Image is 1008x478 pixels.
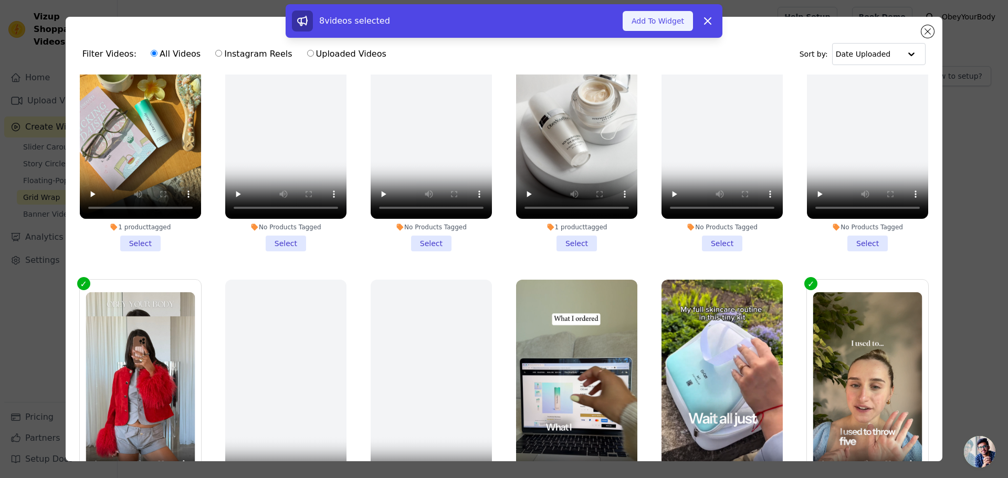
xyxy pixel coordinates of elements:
[807,223,928,231] div: No Products Tagged
[28,61,37,69] img: tab_domain_overview_orange.svg
[80,223,201,231] div: 1 product tagged
[116,62,177,69] div: Keywords by Traffic
[17,27,25,36] img: website_grey.svg
[623,11,693,31] button: Add To Widget
[40,62,94,69] div: Domain Overview
[215,47,292,61] label: Instagram Reels
[964,436,995,468] div: Open chat
[319,16,390,26] span: 8 videos selected
[225,223,346,231] div: No Products Tagged
[661,223,783,231] div: No Products Tagged
[104,61,113,69] img: tab_keywords_by_traffic_grey.svg
[516,223,637,231] div: 1 product tagged
[307,47,387,61] label: Uploaded Videos
[27,27,115,36] div: Domain: [DOMAIN_NAME]
[150,47,201,61] label: All Videos
[800,43,926,65] div: Sort by:
[17,17,25,25] img: logo_orange.svg
[29,17,51,25] div: v 4.0.25
[371,223,492,231] div: No Products Tagged
[82,42,392,66] div: Filter Videos:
